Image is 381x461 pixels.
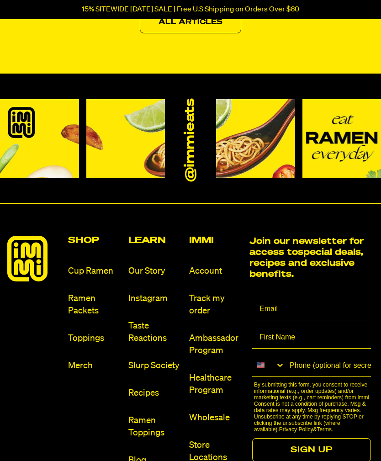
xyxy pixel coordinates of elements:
[68,332,122,344] a: Toppings
[252,354,285,376] button: Search Countries
[285,354,371,376] input: Phone (optional for secret deals)
[128,414,182,439] a: Ramen Toppings
[68,265,122,277] a: Cup Ramen
[68,292,122,317] a: Ramen Packets
[128,292,182,305] a: Instagram
[189,372,243,397] a: Healthcare Program
[128,387,182,399] a: Recipes
[252,297,371,320] input: Email
[189,332,243,357] a: Ambassador Program
[86,99,165,178] img: Instagram
[254,382,374,433] p: By submitting this form, you consent to receive informational (e.g., order updates) and/or market...
[140,11,241,33] a: All Articles
[189,265,243,277] a: Account
[7,236,48,281] img: immieats
[183,98,199,181] a: @immieats
[68,236,122,245] h2: Shop
[216,99,295,178] img: Instagram
[257,361,265,369] img: United States
[68,360,122,372] a: Merch
[128,360,182,372] a: Slurp Society
[82,5,299,14] p: 15% SITEWIDE [DATE] SALE | Free U.S Shipping on Orders Over $60
[249,236,374,280] h2: Join our newsletter for access to special deals, recipes and exclusive benefits.
[128,236,182,245] h2: Learn
[128,265,182,277] a: Our Story
[317,426,332,433] a: Terms
[279,426,313,433] a: Privacy Policy
[252,326,371,349] input: First Name
[189,292,243,317] a: Track my order
[189,412,243,424] a: Wholesale
[189,236,243,245] h2: Immi
[128,320,182,344] a: Taste Reactions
